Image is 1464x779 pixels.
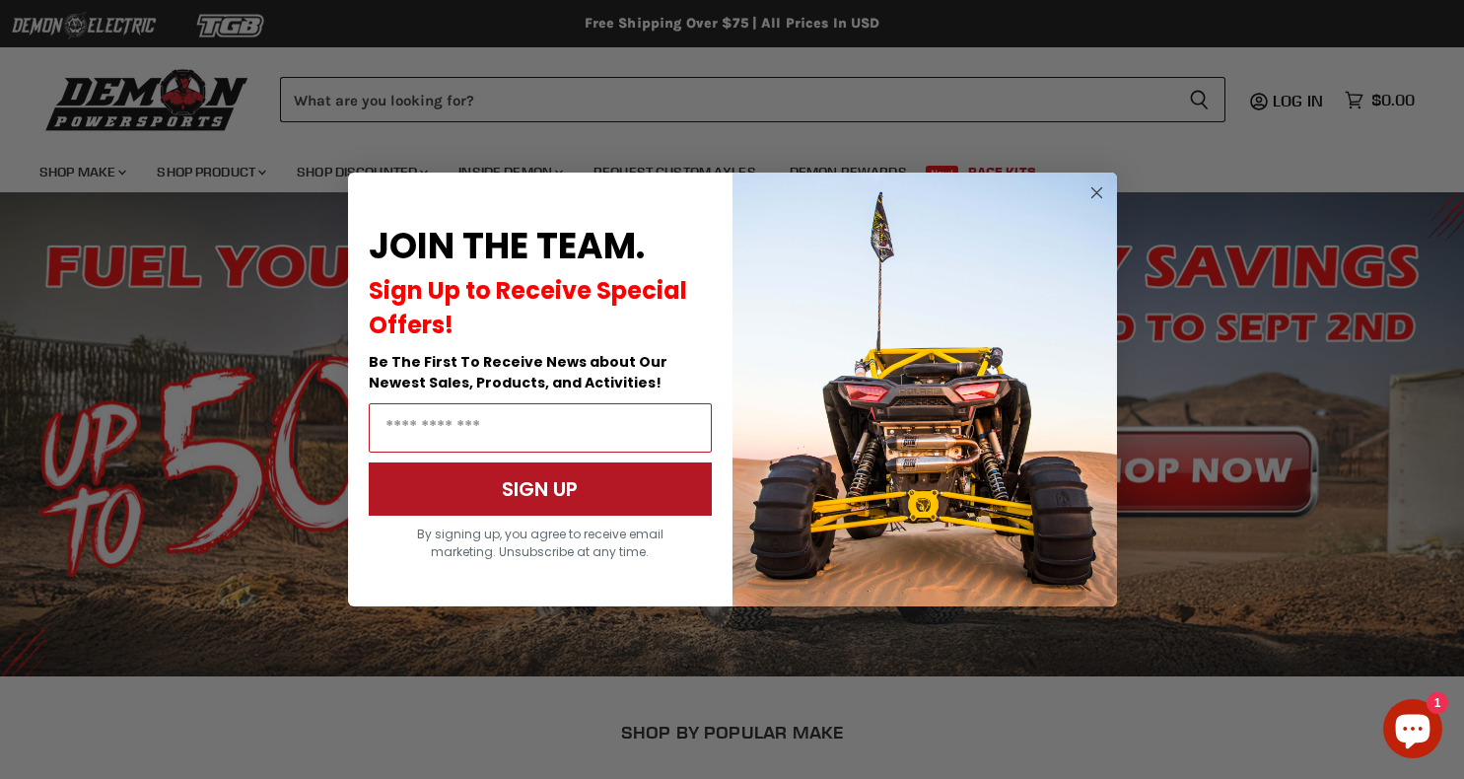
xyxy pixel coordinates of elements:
input: Email Address [369,403,712,453]
inbox-online-store-chat: Shopify online store chat [1377,699,1448,763]
img: a9095488-b6e7-41ba-879d-588abfab540b.jpeg [732,173,1117,606]
span: By signing up, you agree to receive email marketing. Unsubscribe at any time. [417,526,663,560]
button: Close dialog [1084,180,1109,205]
span: Be The First To Receive News about Our Newest Sales, Products, and Activities! [369,352,667,392]
button: SIGN UP [369,462,712,516]
span: JOIN THE TEAM. [369,221,645,271]
span: Sign Up to Receive Special Offers! [369,274,687,341]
